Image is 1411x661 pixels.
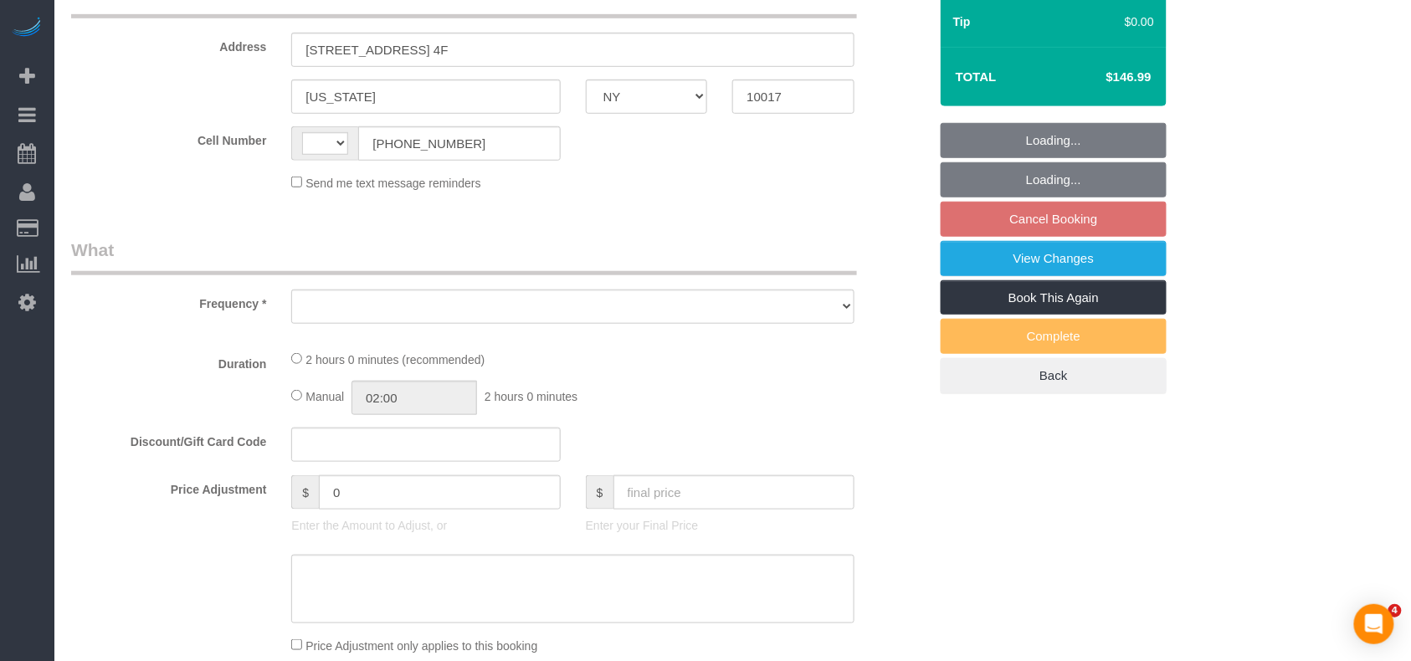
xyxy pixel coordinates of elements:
[305,353,485,366] span: 2 hours 0 minutes (recommended)
[291,475,319,510] span: $
[586,517,854,534] p: Enter your Final Price
[59,475,279,498] label: Price Adjustment
[358,126,560,161] input: Cell Number
[956,69,997,84] strong: Total
[1388,604,1402,617] span: 4
[10,17,44,40] img: Automaid Logo
[59,428,279,450] label: Discount/Gift Card Code
[941,358,1167,393] a: Back
[941,241,1167,276] a: View Changes
[59,290,279,312] label: Frequency *
[71,238,857,275] legend: What
[305,177,480,190] span: Send me text message reminders
[59,126,279,149] label: Cell Number
[586,475,613,510] span: $
[941,280,1167,315] a: Book This Again
[613,475,855,510] input: final price
[1106,13,1154,30] div: $0.00
[485,390,577,403] span: 2 hours 0 minutes
[59,350,279,372] label: Duration
[291,517,560,534] p: Enter the Amount to Adjust, or
[305,639,537,653] span: Price Adjustment only applies to this booking
[291,79,560,114] input: City
[59,33,279,55] label: Address
[305,390,344,403] span: Manual
[1354,604,1394,644] div: Open Intercom Messenger
[732,79,854,114] input: Zip Code
[953,13,971,30] label: Tip
[1056,70,1152,85] h4: $146.99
